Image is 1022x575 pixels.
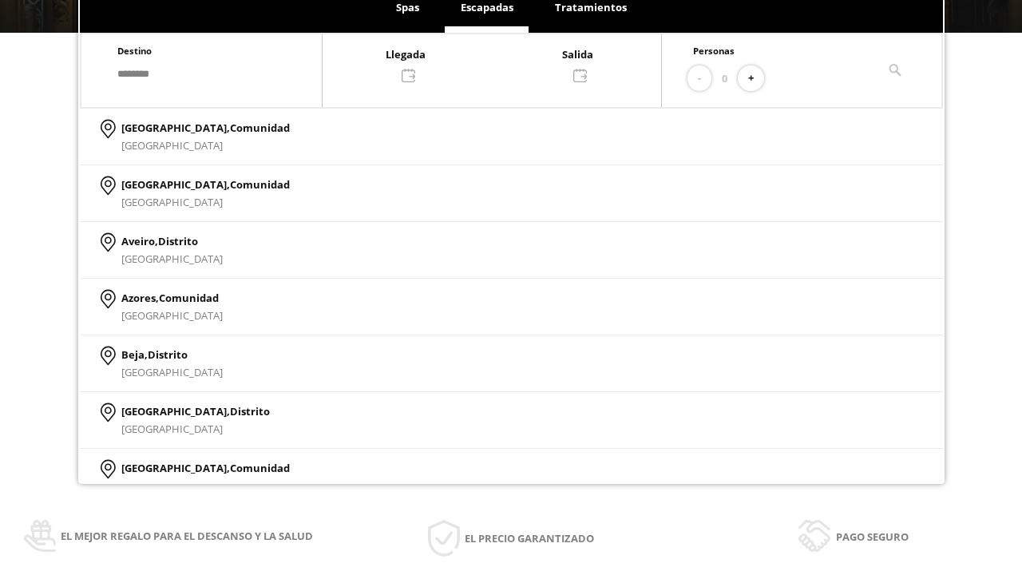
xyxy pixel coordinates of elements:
[230,404,270,418] span: Distrito
[117,45,152,57] span: Destino
[121,365,223,379] span: [GEOGRAPHIC_DATA]
[121,308,223,323] span: [GEOGRAPHIC_DATA]
[158,234,198,248] span: Distrito
[159,291,219,305] span: Comunidad
[687,65,711,92] button: -
[121,252,223,266] span: [GEOGRAPHIC_DATA]
[738,65,764,92] button: +
[121,289,223,307] p: Azores,
[121,422,223,436] span: [GEOGRAPHIC_DATA]
[465,529,594,547] span: El precio garantizado
[230,461,290,475] span: Comunidad
[121,138,223,153] span: [GEOGRAPHIC_DATA]
[121,459,290,477] p: [GEOGRAPHIC_DATA],
[230,177,290,192] span: Comunidad
[836,528,909,545] span: Pago seguro
[722,69,727,87] span: 0
[230,121,290,135] span: Comunidad
[148,347,188,362] span: Distrito
[121,176,290,193] p: [GEOGRAPHIC_DATA],
[121,119,290,137] p: [GEOGRAPHIC_DATA],
[61,527,313,545] span: El mejor regalo para el descanso y la salud
[121,346,223,363] p: Beja,
[121,232,223,250] p: Aveiro,
[121,478,223,493] span: [GEOGRAPHIC_DATA]
[121,402,270,420] p: [GEOGRAPHIC_DATA],
[121,195,223,209] span: [GEOGRAPHIC_DATA]
[693,45,735,57] span: Personas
